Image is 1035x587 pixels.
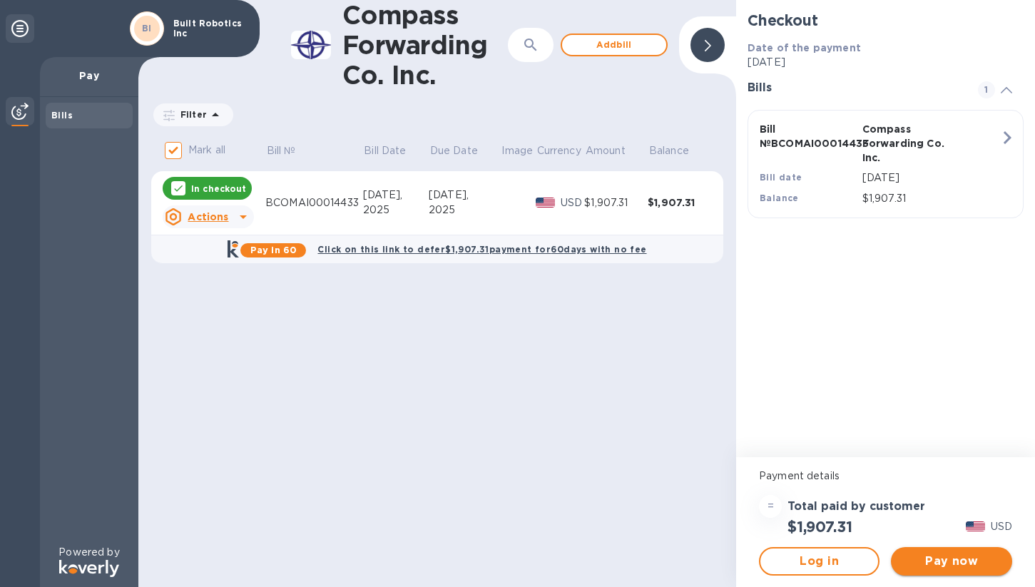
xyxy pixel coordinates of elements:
div: [DATE], [429,188,501,203]
img: Logo [59,560,119,577]
b: BI [142,23,152,34]
p: Bill Date [364,143,406,158]
b: Pay in 60 [250,245,297,255]
h2: $1,907.31 [787,518,852,536]
h3: Bills [748,81,961,95]
p: Currency [537,143,581,158]
img: USD [966,521,985,531]
p: Powered by [58,545,119,560]
b: Bill date [760,172,802,183]
div: 2025 [429,203,501,218]
p: Bill № [267,143,296,158]
p: Amount [586,143,626,158]
p: $1,907.31 [862,191,1000,206]
span: Add bill [573,36,655,53]
p: [DATE] [862,170,1000,185]
span: Bill № [267,143,315,158]
span: Bill Date [364,143,424,158]
span: 1 [978,81,995,98]
span: Amount [586,143,644,158]
h3: Total paid by customer [787,500,925,514]
b: Balance [760,193,799,203]
p: Compass Forwarding Co. Inc. [862,122,959,165]
span: Pay now [902,553,1000,570]
div: [DATE], [363,188,429,203]
button: Log in [759,547,880,576]
button: Addbill [561,34,668,56]
p: Filter [175,108,207,121]
p: In checkout [191,183,246,195]
button: Pay now [891,547,1011,576]
h2: Checkout [748,11,1024,29]
p: USD [561,195,585,210]
p: Image [501,143,533,158]
span: Due Date [430,143,496,158]
p: Payment details [759,469,1012,484]
div: $1,907.31 [648,195,711,210]
p: USD [991,519,1012,534]
p: Bill № BCOMAI00014433 [760,122,857,150]
span: Log in [772,553,867,570]
span: Balance [649,143,708,158]
img: USD [536,198,555,208]
div: $1,907.31 [584,195,648,210]
p: Mark all [188,143,225,158]
p: [DATE] [748,55,1024,70]
b: Click on this link to defer $1,907.31 payment for 60 days with no fee [317,244,646,255]
p: Pay [51,68,127,83]
button: Bill №BCOMAI00014433Compass Forwarding Co. Inc.Bill date[DATE]Balance$1,907.31 [748,110,1024,218]
b: Date of the payment [748,42,861,53]
p: Built Robotics Inc [173,19,245,39]
div: BCOMAI00014433 [265,195,363,210]
u: Actions [188,211,228,223]
b: Bills [51,110,73,121]
p: Due Date [430,143,478,158]
p: Balance [649,143,689,158]
div: = [759,495,782,518]
div: 2025 [363,203,429,218]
